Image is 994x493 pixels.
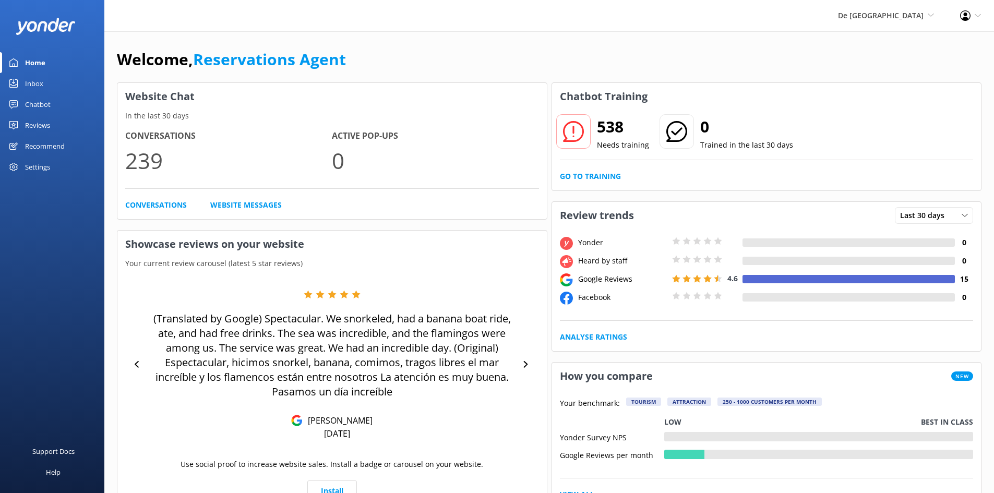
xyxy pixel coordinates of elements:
[955,255,973,267] h4: 0
[951,371,973,381] span: New
[838,10,924,20] span: De [GEOGRAPHIC_DATA]
[667,398,711,406] div: Attraction
[146,311,518,399] p: (Translated by Google) Spectacular. We snorkeled, had a banana boat ride, ate, and had free drink...
[25,73,43,94] div: Inbox
[25,94,51,115] div: Chatbot
[32,441,75,462] div: Support Docs
[193,49,346,70] a: Reservations Agent
[25,115,50,136] div: Reviews
[576,237,669,248] div: Yonder
[955,292,973,303] h4: 0
[955,273,973,285] h4: 15
[597,139,649,151] p: Needs training
[700,139,793,151] p: Trained in the last 30 days
[664,416,681,428] p: Low
[117,258,547,269] p: Your current review carousel (latest 5 star reviews)
[117,231,547,258] h3: Showcase reviews on your website
[125,129,332,143] h4: Conversations
[560,171,621,182] a: Go to Training
[46,462,61,483] div: Help
[291,415,303,426] img: Google Reviews
[117,83,547,110] h3: Website Chat
[955,237,973,248] h4: 0
[303,415,373,426] p: [PERSON_NAME]
[16,18,76,35] img: yonder-white-logo.png
[900,210,951,221] span: Last 30 days
[552,83,655,110] h3: Chatbot Training
[324,428,350,439] p: [DATE]
[560,432,664,441] div: Yonder Survey NPS
[25,136,65,157] div: Recommend
[576,255,669,267] div: Heard by staff
[576,273,669,285] div: Google Reviews
[117,47,346,72] h1: Welcome,
[597,114,649,139] h2: 538
[210,199,282,211] a: Website Messages
[181,459,483,470] p: Use social proof to increase website sales. Install a badge or carousel on your website.
[332,129,538,143] h4: Active Pop-ups
[332,143,538,178] p: 0
[560,450,664,459] div: Google Reviews per month
[717,398,822,406] div: 250 - 1000 customers per month
[560,331,627,343] a: Analyse Ratings
[626,398,661,406] div: Tourism
[25,52,45,73] div: Home
[125,199,187,211] a: Conversations
[25,157,50,177] div: Settings
[921,416,973,428] p: Best in class
[700,114,793,139] h2: 0
[117,110,547,122] p: In the last 30 days
[125,143,332,178] p: 239
[552,363,661,390] h3: How you compare
[576,292,669,303] div: Facebook
[552,202,642,229] h3: Review trends
[727,273,738,283] span: 4.6
[560,398,620,410] p: Your benchmark:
